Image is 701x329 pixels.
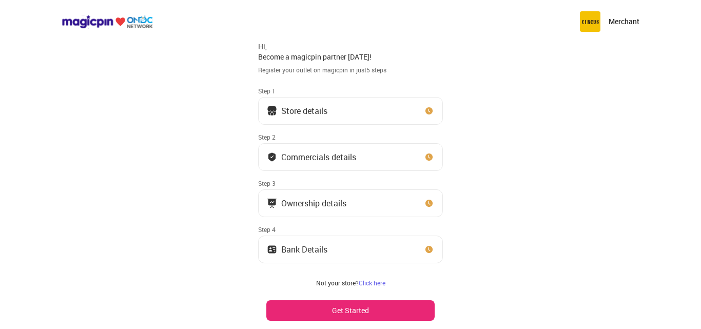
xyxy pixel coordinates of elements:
img: ownership_icon.37569ceb.svg [267,244,277,255]
img: storeIcon.9b1f7264.svg [267,106,277,116]
img: clock_icon_new.67dbf243.svg [424,244,434,255]
div: Step 2 [258,133,443,141]
div: Store details [281,108,327,113]
div: Hi, Become a magicpin partner [DATE]! [258,42,443,62]
span: Not your store? [316,279,359,287]
div: Step 1 [258,87,443,95]
button: Store details [258,97,443,125]
img: clock_icon_new.67dbf243.svg [424,152,434,162]
div: Ownership details [281,201,346,206]
button: Ownership details [258,189,443,217]
div: Register your outlet on magicpin in just 5 steps [258,66,443,74]
button: Get Started [266,300,435,321]
img: clock_icon_new.67dbf243.svg [424,198,434,208]
img: clock_icon_new.67dbf243.svg [424,106,434,116]
div: Bank Details [281,247,327,252]
img: circus.b677b59b.png [580,11,600,32]
p: Merchant [609,16,639,27]
img: ondc-logo-new-small.8a59708e.svg [62,15,153,29]
button: Commercials details [258,143,443,171]
img: commercials_icon.983f7837.svg [267,198,277,208]
div: Step 4 [258,225,443,234]
div: Commercials details [281,154,356,160]
div: Step 3 [258,179,443,187]
img: bank_details_tick.fdc3558c.svg [267,152,277,162]
a: Click here [359,279,385,287]
button: Bank Details [258,236,443,263]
